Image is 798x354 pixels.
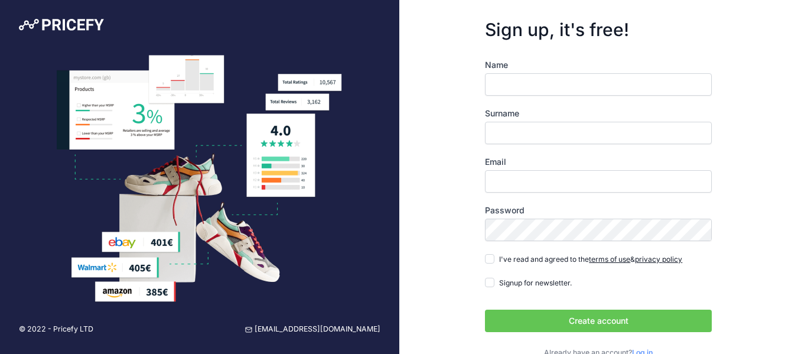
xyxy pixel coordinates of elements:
button: Create account [485,310,712,332]
label: Email [485,156,712,168]
span: I've read and agreed to the & [499,255,682,264]
p: © 2022 - Pricefy LTD [19,324,93,335]
a: [EMAIL_ADDRESS][DOMAIN_NAME] [245,324,380,335]
a: terms of use [589,255,630,264]
a: privacy policy [635,255,682,264]
span: Signup for newsletter. [499,278,572,287]
img: Pricefy [19,19,104,31]
label: Name [485,59,712,71]
label: Surname [485,108,712,119]
h3: Sign up, it's free! [485,19,712,40]
label: Password [485,204,712,216]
